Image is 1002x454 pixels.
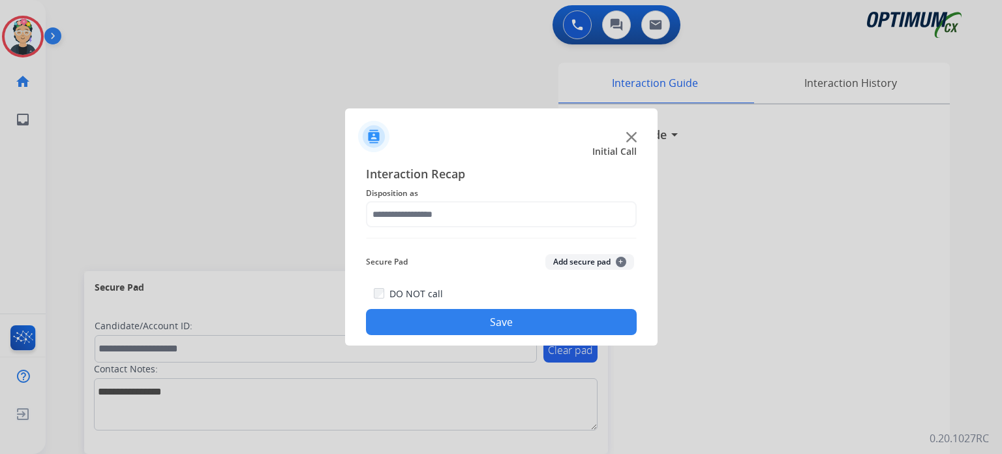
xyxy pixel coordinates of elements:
[366,254,408,270] span: Secure Pad
[389,287,443,300] label: DO NOT call
[366,309,637,335] button: Save
[616,257,626,267] span: +
[545,254,634,270] button: Add secure pad+
[930,430,989,446] p: 0.20.1027RC
[366,165,637,186] span: Interaction Recap
[358,121,389,152] img: contactIcon
[366,186,637,201] span: Disposition as
[592,145,637,158] span: Initial Call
